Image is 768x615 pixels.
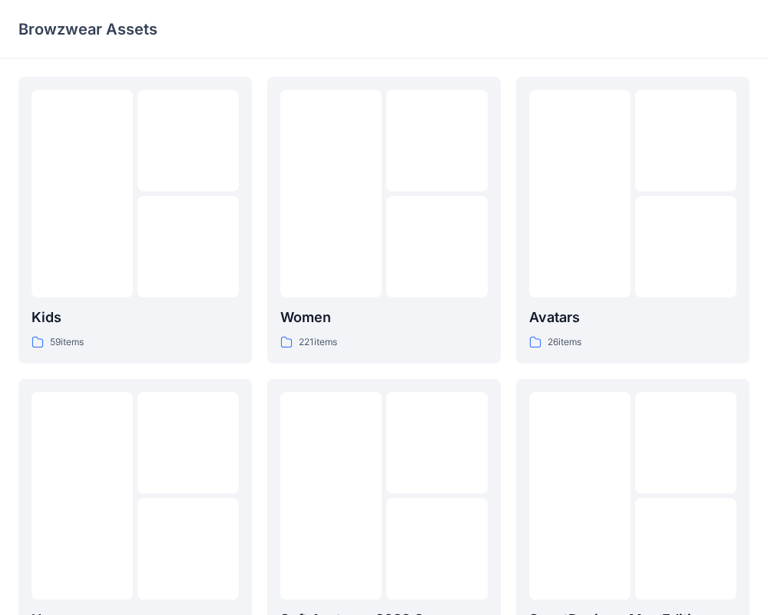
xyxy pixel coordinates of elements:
a: Avatars26items [516,77,750,364]
a: Women221items [267,77,501,364]
p: 59 items [50,334,84,351]
p: 221 items [299,334,337,351]
p: Browzwear Assets [18,18,157,40]
p: Women [280,307,488,328]
p: Avatars [529,307,737,328]
p: Kids [31,307,239,328]
p: 26 items [548,334,581,351]
a: Kids59items [18,77,252,364]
